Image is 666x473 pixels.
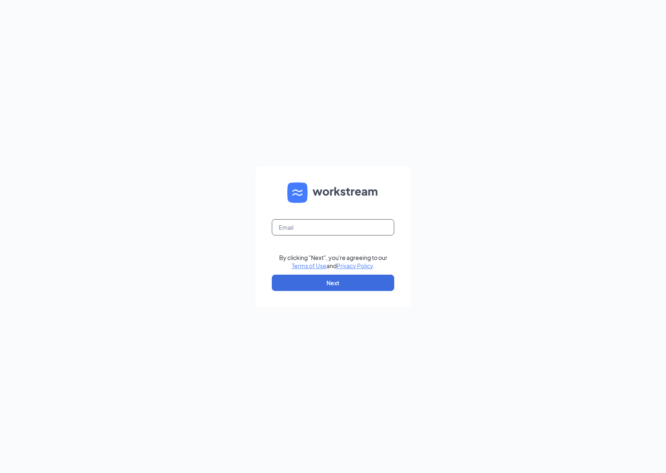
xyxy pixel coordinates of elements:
input: Email [272,219,394,235]
a: Privacy Policy [337,262,373,269]
a: Terms of Use [292,262,326,269]
div: By clicking "Next", you're agreeing to our and . [279,253,387,270]
img: WS logo and Workstream text [287,182,379,203]
button: Next [272,275,394,291]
